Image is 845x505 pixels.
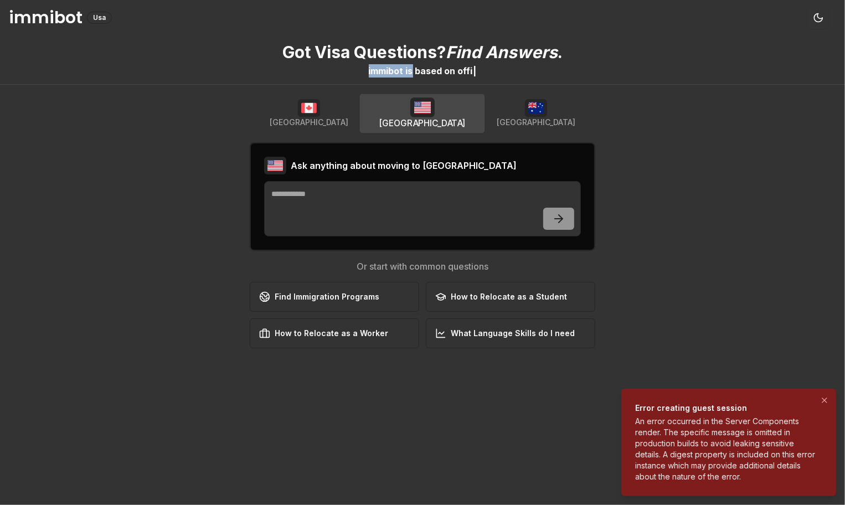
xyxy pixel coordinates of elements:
img: Australia flag [525,99,547,117]
div: An error occurred in the Server Components render. The specific message is omitted in production ... [635,416,818,482]
span: [GEOGRAPHIC_DATA] [270,117,348,128]
button: Find Immigration Programs [250,282,419,312]
button: How to Relocate as a Worker [250,318,419,348]
div: How to Relocate as a Worker [259,328,388,339]
span: Find Answers [446,42,558,62]
button: How to Relocate as a Student [426,282,595,312]
div: Usa [87,12,112,24]
div: What Language Skills do I need [435,328,575,339]
span: b a s e d o n o f f i [415,65,473,76]
h3: Or start with common questions [250,260,595,273]
span: [GEOGRAPHIC_DATA] [497,117,575,128]
img: USA flag [264,157,286,174]
div: How to Relocate as a Student [435,291,567,302]
img: USA flag [410,97,435,117]
h2: Ask anything about moving to [GEOGRAPHIC_DATA] [291,159,517,172]
p: Got Visa Questions? . [282,42,563,62]
div: Error creating guest session [635,403,818,414]
span: [GEOGRAPHIC_DATA] [379,117,466,130]
img: Canada flag [298,99,320,117]
div: immibot is [369,64,413,78]
button: What Language Skills do I need [426,318,595,348]
div: Find Immigration Programs [259,291,379,302]
h1: immibot [9,8,83,28]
